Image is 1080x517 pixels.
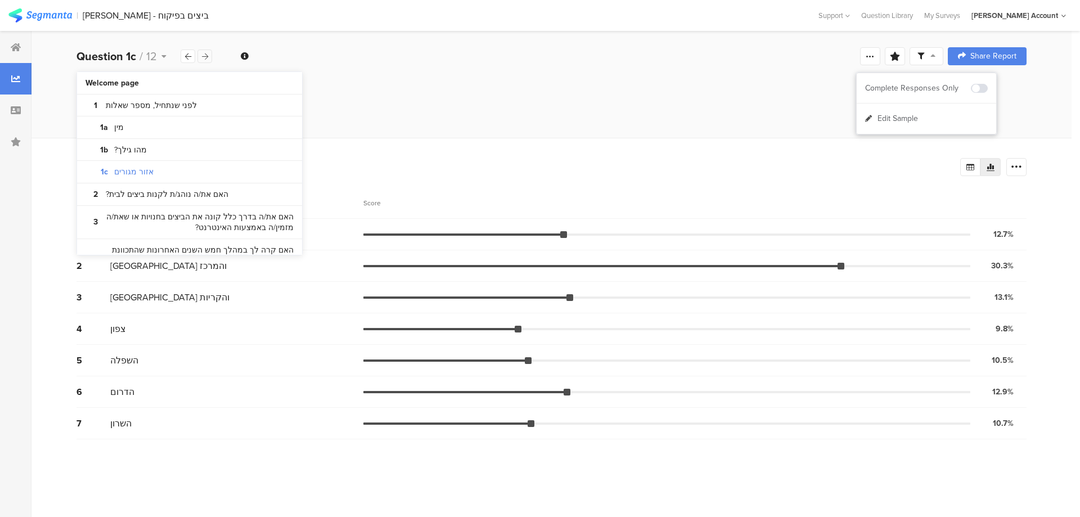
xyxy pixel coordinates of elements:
div: 12.9% [992,386,1014,398]
a: 1a מין [77,116,302,139]
div: Score [363,198,387,208]
div: 6 [76,385,110,398]
bdi: האם את/ה בדרך כלל קונה את הביצים בחנויות או שאת/ה מזמין/ה באמצעות האינטרנט? [106,212,294,233]
div: לפני שנתחיל, מספר שאלות [76,74,1027,86]
bdi: האם קרה לך במהלך חמש השנים האחרונות שהתכוונת לקנות ביצים רגילות (כלומר ביצים במחיר מפוקח), אבל קנ... [106,245,294,289]
span: השרון [110,417,132,430]
b: 1b [94,145,114,156]
div: [PERSON_NAME] Account [971,10,1058,21]
b: Welcome page [85,78,139,89]
a: My Surveys [919,10,966,21]
span: [GEOGRAPHIC_DATA] והקריות [110,291,229,304]
bdi: אזור מגורים [114,167,154,178]
a: 1b מהו גילך? [77,139,302,161]
div: Support [818,7,850,24]
span: / [139,48,143,65]
a: Welcome page [77,72,302,95]
b: 3 [85,217,106,228]
a: Question Library [856,10,919,21]
div: 12.7% [993,228,1014,240]
a: 1 לפני שנתחיל, מספר שאלות [77,95,302,117]
div: 5 [76,354,110,367]
b: 2 [85,189,106,200]
div: 10.5% [992,354,1014,366]
div: 13.1% [994,291,1014,303]
div: 2 [76,259,110,272]
div: Complete Responses Only [865,83,971,94]
div: 10.7% [993,417,1014,429]
img: segmanta logo [8,8,72,23]
b: 1c [94,167,114,178]
a: 3 האם את/ה בדרך כלל קונה את הביצים בחנויות או שאת/ה מזמין/ה באמצעות האינטרנט? [77,206,302,239]
a: 1c אזור מגורים [77,161,302,183]
span: Edit Sample [877,113,918,124]
a: 2 האם את/ה נוהג/ת לקנות ביצים לבית? [77,183,302,206]
span: 12 [146,48,157,65]
a: 4 האם קרה לך במהלך חמש השנים האחרונות שהתכוונת לקנות ביצים רגילות (כלומר ביצים במחיר מפוקח), אבל ... [77,239,302,294]
div: 30.3% [991,260,1014,272]
div: | [76,9,78,22]
b: 1 [85,100,106,111]
bdi: מהו גילך? [114,145,147,156]
span: השפלה [110,354,138,367]
b: 1a [94,122,114,133]
div: 4 [76,322,110,335]
bdi: לפני שנתחיל, מספר שאלות [106,100,197,111]
span: הדרום [110,385,134,398]
span: Share Report [970,52,1016,60]
div: [PERSON_NAME] - ביצים בפיקוח [83,10,209,21]
div: אזור מגורים [76,89,1027,104]
bdi: האם את/ה נוהג/ת לקנות ביצים לבית? [106,189,228,200]
span: צפון [110,322,126,335]
span: [GEOGRAPHIC_DATA] והמרכז [110,259,227,272]
div: 7 [76,417,110,430]
div: 3 [76,291,110,304]
bdi: מין [114,122,124,133]
b: Question 1c [76,48,136,65]
div: 9.8% [996,323,1014,335]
